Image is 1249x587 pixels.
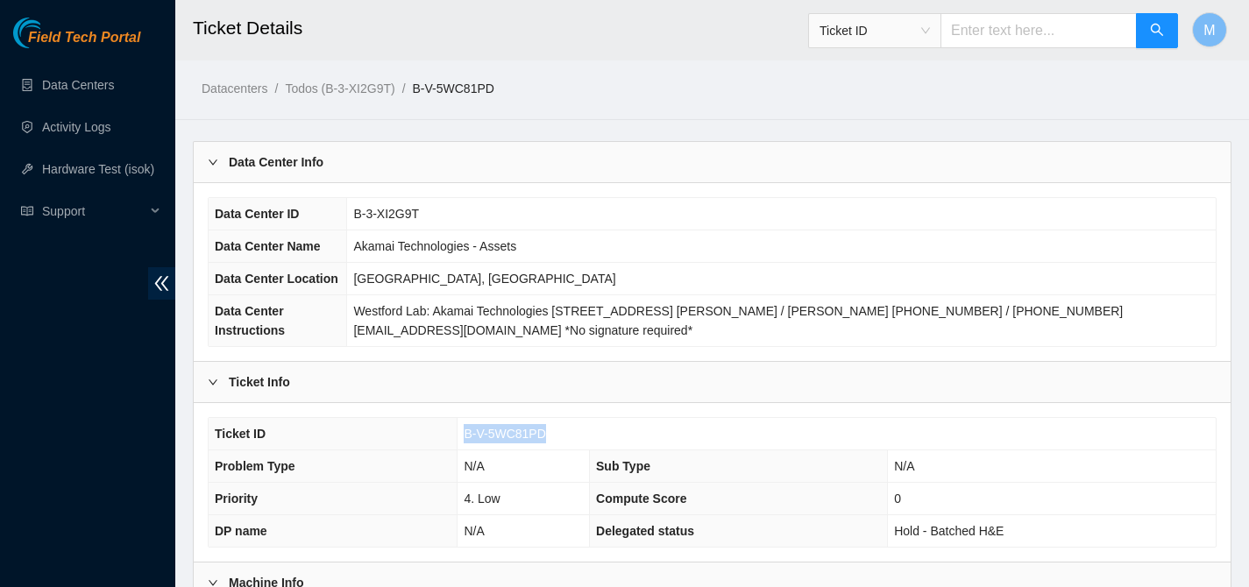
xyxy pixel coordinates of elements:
b: Data Center Info [229,152,323,172]
span: Hold - Batched H&E [894,524,1004,538]
span: / [274,81,278,95]
span: double-left [148,267,175,300]
a: Akamai TechnologiesField Tech Portal [13,32,140,54]
span: Compute Score [596,492,686,506]
span: N/A [464,459,484,473]
span: B-3-XI2G9T [353,207,419,221]
img: Akamai Technologies [13,18,89,48]
span: right [208,377,218,387]
span: search [1150,23,1164,39]
div: Ticket Info [194,362,1231,402]
span: / [402,81,406,95]
span: read [21,205,33,217]
a: Activity Logs [42,120,111,134]
span: Ticket ID [215,427,266,441]
span: Westford Lab: Akamai Technologies [STREET_ADDRESS] [PERSON_NAME] / [PERSON_NAME] [PHONE_NUMBER] /... [353,304,1123,337]
span: M [1203,19,1215,41]
span: right [208,157,218,167]
span: N/A [894,459,914,473]
span: B-V-5WC81PD [464,427,545,441]
span: Problem Type [215,459,295,473]
span: Ticket ID [820,18,930,44]
a: Data Centers [42,78,114,92]
a: Todos (B-3-XI2G9T) [285,81,394,95]
span: Delegated status [596,524,694,538]
button: search [1136,13,1178,48]
span: Support [42,194,145,229]
a: Datacenters [202,81,267,95]
span: Field Tech Portal [28,30,140,46]
span: Akamai Technologies - Assets [353,239,516,253]
b: Ticket Info [229,372,290,392]
span: Data Center ID [215,207,299,221]
span: Data Center Name [215,239,321,253]
span: DP name [215,524,267,538]
span: 0 [894,492,901,506]
span: Sub Type [596,459,650,473]
a: B-V-5WC81PD [413,81,494,95]
span: Data Center Location [215,272,338,286]
span: Priority [215,492,258,506]
span: Data Center Instructions [215,304,285,337]
div: Data Center Info [194,142,1231,182]
span: N/A [464,524,484,538]
span: [GEOGRAPHIC_DATA], [GEOGRAPHIC_DATA] [353,272,615,286]
input: Enter text here... [940,13,1137,48]
a: Hardware Test (isok) [42,162,154,176]
span: 4. Low [464,492,500,506]
button: M [1192,12,1227,47]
